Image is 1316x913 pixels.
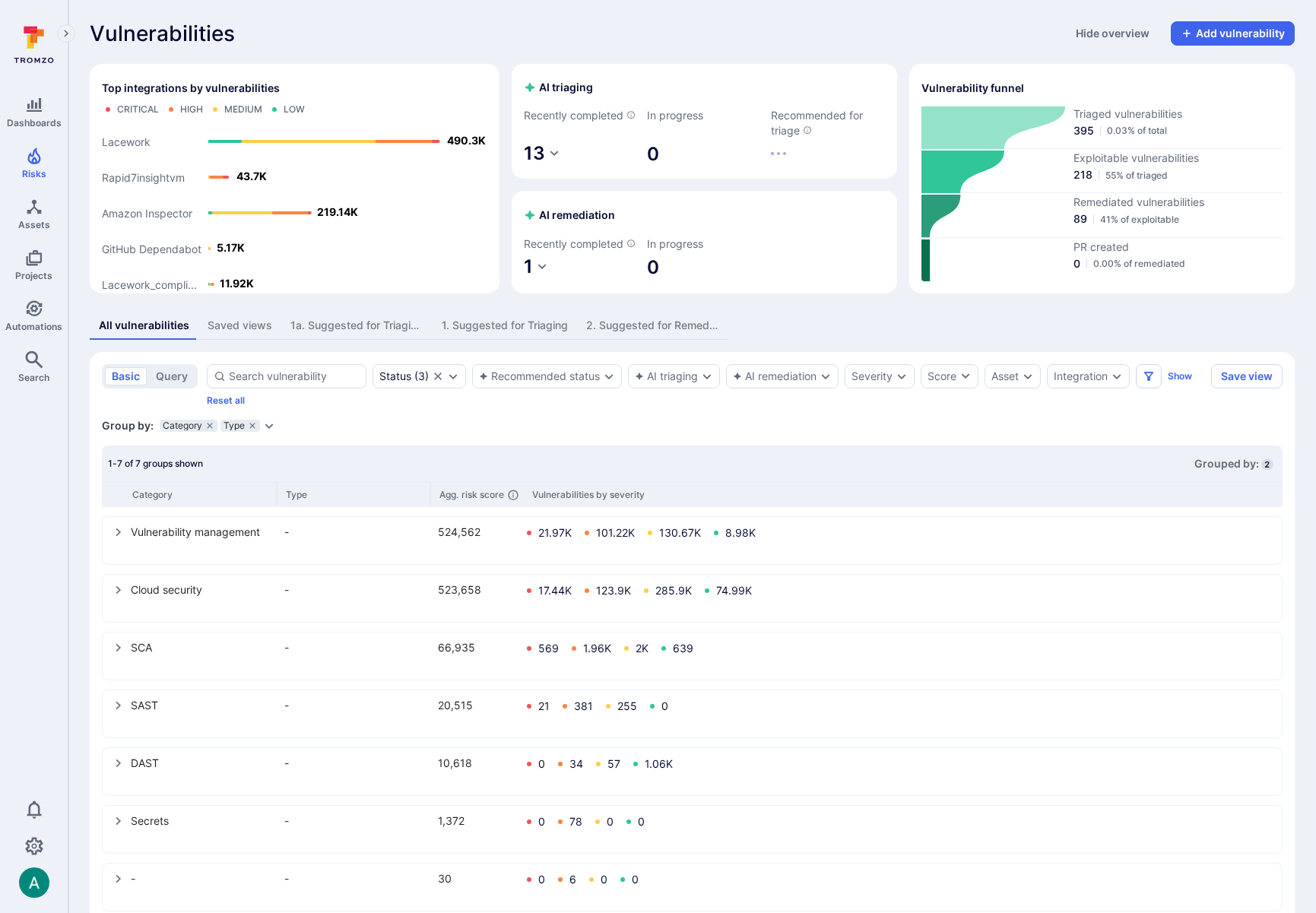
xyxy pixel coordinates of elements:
div: Score [928,369,956,384]
div: 123.9K [596,585,631,597]
div: 0 [601,873,607,886]
span: 0 [1073,256,1080,271]
div: 34 [569,758,583,770]
span: 2 [1261,458,1273,471]
div: 21 [538,700,550,712]
div: 78 [569,816,582,828]
div: Top integrations by vulnerabilities [90,64,499,293]
div: Vulnerability management [131,524,275,540]
div: - [131,870,275,886]
span: Grouped by: [1194,457,1261,470]
span: Category [163,421,202,430]
div: 0 [607,816,614,828]
span: Projects [15,270,52,281]
button: Show [1168,370,1192,382]
text: Amazon Inspector [102,206,192,219]
div: - [284,755,429,771]
text: Rapid7insightvm [102,170,185,184]
span: Vulnerabilities [90,21,235,46]
div: 523,658 [438,582,514,598]
div: SCA [131,639,275,655]
h2: AI remediation [524,208,615,223]
span: 55% of triaged [1105,170,1168,181]
div: 569 [538,642,559,655]
span: Recently completed [524,108,638,123]
div: 639 [673,642,693,655]
div: 66,935 [438,639,514,655]
img: ACg8ocLSa5mPYBaXNx3eFu_EmspyJX0laNWN7cXOFirfQ7srZveEpg=s96-c [19,867,49,898]
div: Status [379,370,411,382]
div: assets tabs [90,312,1295,340]
div: DAST-10,618034571.06K [103,749,1281,794]
button: Expand navigation menu [57,24,75,43]
button: Expand dropdown [1111,370,1123,382]
span: 89 [1073,211,1087,227]
div: Category [132,489,277,500]
span: 1 [524,255,533,277]
svg: Top integrations by vulnerabilities bar [102,122,487,296]
h2: Vulnerability funnel [921,81,1024,96]
button: Integration [1054,370,1108,382]
button: AI remediation [733,370,817,382]
div: 74.99K [716,585,752,597]
div: 255 [617,700,637,712]
div: Arjan Dehar [19,867,49,898]
span: 218 [1073,167,1092,182]
div: 0 [538,816,545,828]
svg: AI triaged vulnerabilities in the last 7 days [626,110,636,119]
span: Triaged vulnerabilities [1073,106,1283,122]
button: Expand dropdown [820,370,832,382]
span: 1-7 of 7 groups shown [108,458,203,469]
div: 21.97K [538,527,572,539]
button: Score [921,364,978,388]
div: - [284,813,429,829]
div: Type [286,489,430,500]
div: Medium [224,103,262,116]
span: Recently completed [524,236,638,252]
button: AI triaging [635,370,698,382]
div: 101.22K [596,527,635,539]
div: 1.96K [583,642,611,655]
span: Search [18,372,49,383]
svg: AI remediated vulnerabilities in the last 7 days [626,239,636,248]
div: Cloud security [131,582,275,598]
div: Vulnerabilities by severity [532,489,645,500]
span: 0 [647,142,761,166]
button: Status(3) [379,370,429,382]
svg: Aggregate of individual risk scores of all the vulnerabilities within a group [507,489,519,501]
div: 381 [574,700,593,712]
button: Expand dropdown [896,370,908,382]
div: 0 [661,700,668,712]
button: Expand dropdown [603,370,615,382]
div: 0 [538,758,545,770]
text: Lacework [102,135,151,147]
button: Expand dropdown [701,370,713,382]
div: All vulnerabilities [99,318,189,333]
div: SAST [131,697,275,713]
div: 0 [538,873,545,886]
div: 1a. Suggested for Triaging - codeql [290,318,423,333]
div: Secrets-1,37207800 [103,807,1281,852]
div: 1,372 [438,813,514,829]
div: 0 [632,873,639,886]
span: 0.00% of remediated [1093,258,1185,269]
text: 219.14K [317,205,358,218]
span: Risks [22,168,46,179]
div: Critical [117,103,159,116]
div: DAST [131,755,275,771]
span: Remediated vulnerabilities [1073,195,1283,210]
div: 2. Suggested for Remediation [586,318,719,333]
div: SCA-66,9355691.96K2K639 [103,633,1281,679]
span: Exploitable vulnerabilities [1073,151,1283,166]
div: - [284,524,429,540]
span: Dashboards [7,117,62,128]
span: 0 [647,255,761,280]
div: Type [220,420,260,432]
button: basic [105,367,147,385]
button: Asset [991,370,1019,382]
div: 17.44K [538,585,572,597]
svg: Vulnerabilities with critical and high severity from supported integrations (SCA/SAST/CSPM) that ... [803,125,812,135]
div: grouping parameters [160,420,275,432]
